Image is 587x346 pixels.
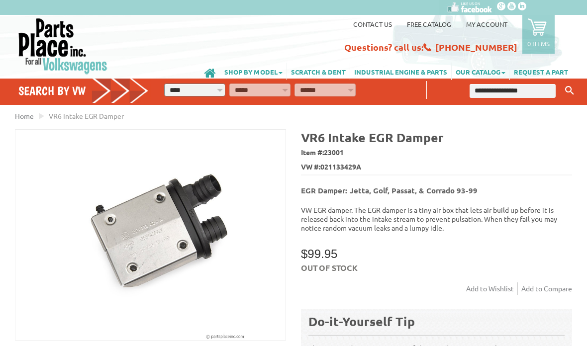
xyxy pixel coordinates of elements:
img: VR6 Intake EGR Damper [15,130,286,340]
span: 021133429A [320,162,361,172]
span: VW #: [301,160,572,174]
a: 0 items [522,15,555,54]
a: Contact us [353,20,392,28]
a: SHOP BY MODEL [220,63,287,80]
p: 0 items [527,39,550,48]
h4: Search by VW [18,84,149,98]
a: Home [15,111,34,120]
a: INDUSTRIAL ENGINE & PARTS [350,63,451,80]
b: VR6 Intake EGR Damper [301,129,444,145]
img: Parts Place Inc! [17,17,108,75]
a: REQUEST A PART [510,63,572,80]
b: EGR Damper: Jetta, Golf, Passat, & Corrado 93-99 [301,185,478,195]
a: OUR CATALOG [452,63,509,80]
span: 23001 [324,148,344,157]
a: My Account [466,20,507,28]
p: VW EGR damper. The EGR damper is a tiny air box that lets air build up before it is released back... [301,205,572,232]
b: Do-it-Yourself Tip [308,313,415,329]
span: $99.95 [301,247,337,260]
a: Add to Compare [521,282,572,295]
span: VR6 Intake EGR Damper [49,111,124,120]
button: Keyword Search [562,83,577,99]
span: Item #: [301,146,572,160]
a: Add to Wishlist [466,282,518,295]
span: Out of stock [301,262,358,273]
a: SCRATCH & DENT [287,63,350,80]
a: Free Catalog [407,20,451,28]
